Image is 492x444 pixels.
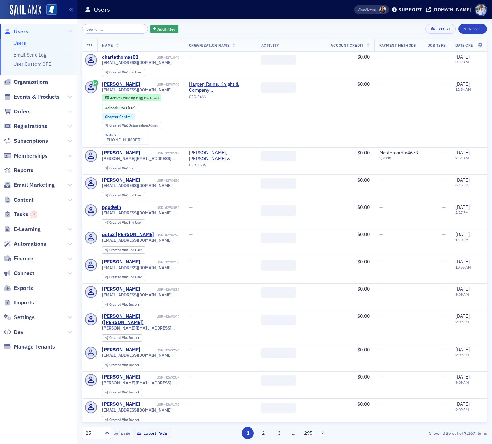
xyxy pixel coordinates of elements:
[102,238,172,243] span: [EMAIL_ADDRESS][DOMAIN_NAME]
[261,403,296,413] span: ‌
[118,105,136,110] div: (1d)
[109,335,129,340] span: Created Via :
[109,248,129,252] span: Created Via :
[357,313,370,319] span: $0.00
[109,221,142,225] div: End User
[14,152,48,160] span: Memberships
[102,156,179,161] span: [PERSON_NAME][EMAIL_ADDRESS][PERSON_NAME][DOMAIN_NAME]
[442,259,446,265] span: —
[358,7,376,12] span: Viewing
[331,43,363,48] span: Account Credit
[102,334,142,342] div: Created Via: Import
[14,108,31,115] span: Orders
[109,194,142,198] div: End User
[455,81,470,87] span: [DATE]
[102,183,172,188] span: [EMAIL_ADDRESS][DOMAIN_NAME]
[109,220,129,225] span: Created Via :
[455,313,470,319] span: [DATE]
[14,122,47,130] span: Registrations
[261,260,296,271] span: ‌
[102,177,140,183] a: [PERSON_NAME]
[141,151,179,155] div: USR-4270513
[139,55,179,60] div: USR-4271040
[189,43,230,48] span: Organization Name
[102,292,172,297] span: [EMAIL_ADDRESS][DOMAIN_NAME]
[13,40,26,46] a: Users
[455,54,470,60] span: [DATE]
[102,54,138,60] div: charlathomas01
[109,70,129,74] span: Created Via :
[189,81,252,93] span: Harper, Rains, Knight & Company (Ridgeland, MS)
[14,78,49,86] span: Organizations
[261,82,296,93] span: ‌
[109,336,139,340] div: Import
[357,430,487,436] div: Showing out of items
[455,265,471,270] time: 10:55 AM
[4,314,35,321] a: Settings
[442,401,446,407] span: —
[41,4,57,16] a: View Homepage
[289,430,299,436] span: …
[102,87,172,92] span: [EMAIL_ADDRESS][DOMAIN_NAME]
[4,122,47,130] a: Registrations
[144,95,159,100] span: Certified
[458,24,487,34] a: New User
[14,329,23,336] span: Dev
[102,204,121,211] div: pgodwin
[102,259,140,265] div: [PERSON_NAME]
[455,155,469,160] time: 7:54 AM
[261,55,296,65] span: ‌
[379,259,383,265] span: —
[102,286,140,292] a: [PERSON_NAME]
[105,137,142,142] div: [PHONE_NUMBER]
[109,71,142,74] div: End User
[122,205,179,210] div: USR-4270353
[357,231,370,238] span: $0.00
[189,313,193,319] span: —
[379,374,383,380] span: —
[105,105,118,110] span: Joined :
[141,178,179,183] div: USR-4270480
[261,233,296,243] span: ‌
[102,150,140,156] a: [PERSON_NAME]
[14,255,33,262] span: Finance
[109,363,129,367] span: Created Via :
[357,346,370,353] span: $0.00
[455,374,470,380] span: [DATE]
[109,275,142,279] div: End User
[141,287,179,292] div: USR-4269832
[109,166,129,170] span: Created Via :
[302,427,314,439] button: 295
[4,270,34,277] a: Connect
[4,152,48,160] a: Memberships
[442,313,446,319] span: —
[189,346,193,353] span: —
[14,137,48,145] span: Subscriptions
[436,27,451,31] div: Export
[379,81,383,87] span: —
[110,95,144,100] span: Active (Paid by Org)
[109,363,139,367] div: Import
[189,94,252,101] div: ORG-1466
[141,348,179,352] div: USR-4269224
[102,81,140,88] div: [PERSON_NAME]
[141,375,179,380] div: USR-4269207
[379,43,416,48] span: Payment Methods
[189,374,193,380] span: —
[189,81,252,93] a: Harper, Rains, Knight & Company ([GEOGRAPHIC_DATA], [GEOGRAPHIC_DATA])
[261,315,296,325] span: ‌
[14,93,60,101] span: Events & Products
[189,54,193,60] span: —
[109,123,129,128] span: Created Via :
[102,347,140,353] a: [PERSON_NAME]
[455,319,469,324] time: 9:09 AM
[155,233,179,237] div: USR-4270298
[398,7,422,13] div: Support
[358,7,365,12] div: Also
[273,427,285,439] button: 3
[455,87,471,92] time: 11:54 AM
[442,150,446,156] span: —
[379,156,418,160] span: 9 / 2030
